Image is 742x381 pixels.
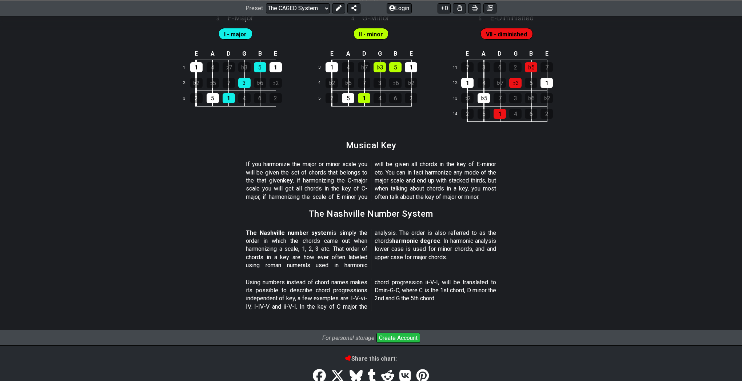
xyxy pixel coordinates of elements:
[392,237,440,244] strong: harmonic degree
[450,106,467,122] td: 14
[372,48,388,60] td: G
[525,93,537,103] div: ♭6
[359,29,383,40] span: First enable full edit mode to edit
[314,60,332,75] td: 3
[539,48,555,60] td: E
[490,13,534,22] span: E - Diminished
[188,48,205,60] td: E
[525,78,537,88] div: 5
[254,93,266,103] div: 6
[207,78,219,88] div: ♭5
[509,109,522,119] div: 4
[207,93,219,103] div: 5
[266,3,330,13] select: Preset
[246,278,496,311] p: Using numbers instead of chord names makes its possible to describe chord progressions independen...
[494,78,506,88] div: ♭7
[356,48,372,60] td: D
[358,78,370,88] div: 7
[468,3,481,13] button: Print
[340,48,356,60] td: A
[309,210,433,218] h2: The Nashville Number System
[450,75,467,91] td: 12
[486,29,527,40] span: First enable full edit mode to edit
[540,93,553,103] div: ♭2
[387,3,412,13] button: Login
[270,78,282,88] div: ♭2
[254,78,266,88] div: ♭6
[346,355,397,362] b: Share this chart:
[342,78,354,88] div: ♭5
[403,48,419,60] td: E
[221,48,237,60] td: D
[525,109,537,119] div: 6
[314,91,332,107] td: 5
[238,62,251,72] div: ♭3
[358,93,370,103] div: 1
[461,78,474,88] div: 1
[204,48,221,60] td: A
[179,91,196,107] td: 3
[461,62,474,72] div: 7
[246,5,263,12] span: Preset
[438,3,451,13] button: 0
[314,75,332,91] td: 4
[351,15,362,23] span: 4 .
[492,48,508,60] td: D
[494,62,506,72] div: 6
[236,48,252,60] td: G
[478,78,490,88] div: 4
[388,48,403,60] td: B
[476,48,492,60] td: A
[223,93,235,103] div: 1
[509,93,522,103] div: 3
[478,93,490,103] div: ♭5
[461,93,474,103] div: ♭2
[342,93,354,103] div: 5
[246,160,496,201] p: If you harmonize the major or minor scale you will be given the set of chords that belongs to the...
[347,3,360,13] button: Share Preset
[270,93,282,103] div: 2
[540,78,553,88] div: 1
[509,78,522,88] div: ♭3
[525,62,537,72] div: ♭5
[190,62,203,72] div: 1
[283,177,293,184] strong: key
[450,91,467,107] td: 13
[322,334,374,341] i: For personal storage
[508,48,523,60] td: G
[523,48,539,60] td: B
[494,93,506,103] div: 7
[238,78,251,88] div: 3
[540,62,553,72] div: 7
[179,60,196,75] td: 1
[389,78,402,88] div: ♭6
[362,13,390,22] span: G - Minor
[326,78,338,88] div: ♭2
[252,48,268,60] td: B
[405,93,417,103] div: 2
[216,15,227,23] span: 3 .
[376,333,420,343] button: Create Account
[224,29,247,40] span: First enable full edit mode to edit
[478,62,490,72] div: 3
[461,109,474,119] div: 2
[479,15,490,23] span: 5 .
[509,62,522,72] div: 2
[254,62,266,72] div: 5
[389,93,402,103] div: 6
[459,48,476,60] td: E
[374,62,386,72] div: ♭3
[453,3,466,13] button: Toggle Dexterity for all fretkits
[238,93,251,103] div: 4
[323,48,340,60] td: E
[246,229,332,236] strong: The Nashville number system
[540,109,553,119] div: 2
[342,62,354,72] div: 4
[179,75,196,91] td: 2
[223,62,235,72] div: ♭7
[494,109,506,119] div: 1
[346,141,396,149] h2: Musical Key
[478,109,490,119] div: 5
[483,3,496,13] button: Create image
[374,93,386,103] div: 4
